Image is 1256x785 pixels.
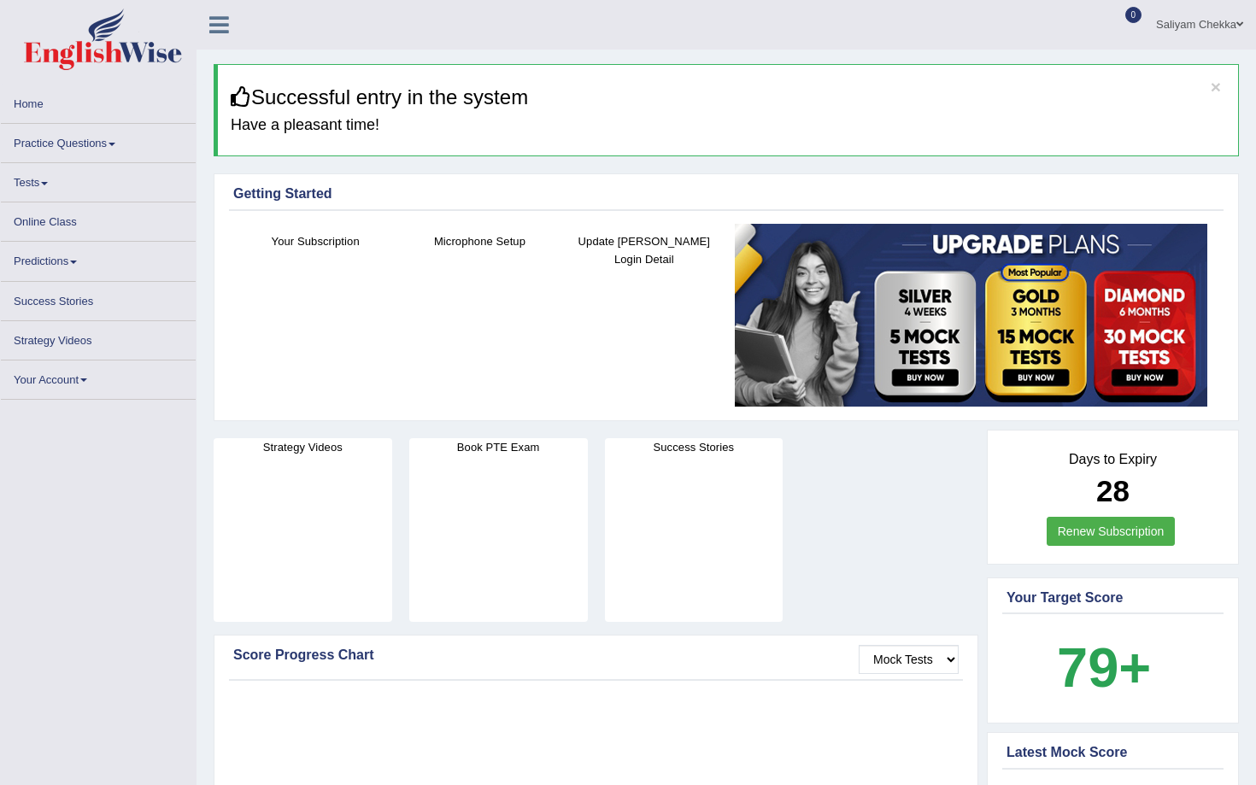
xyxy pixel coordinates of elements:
[1125,7,1142,23] span: 0
[233,184,1219,204] div: Getting Started
[1,282,196,315] a: Success Stories
[571,232,718,268] h4: Update [PERSON_NAME] Login Detail
[242,232,389,250] h4: Your Subscription
[735,224,1207,407] img: small5.jpg
[231,86,1225,108] h3: Successful entry in the system
[1007,742,1219,763] div: Latest Mock Score
[1,85,196,118] a: Home
[214,438,392,456] h4: Strategy Videos
[1,360,196,394] a: Your Account
[1047,517,1176,546] a: Renew Subscription
[233,645,959,665] div: Score Progress Chart
[406,232,553,250] h4: Microphone Setup
[605,438,784,456] h4: Success Stories
[1,242,196,275] a: Predictions
[409,438,588,456] h4: Book PTE Exam
[1,321,196,354] a: Strategy Videos
[1211,78,1221,96] button: ×
[1,202,196,236] a: Online Class
[1007,452,1219,467] h4: Days to Expiry
[1096,474,1130,507] b: 28
[1,163,196,196] a: Tests
[1057,636,1151,699] b: 79+
[1007,588,1219,608] div: Your Target Score
[231,117,1225,134] h4: Have a pleasant time!
[1,124,196,157] a: Practice Questions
